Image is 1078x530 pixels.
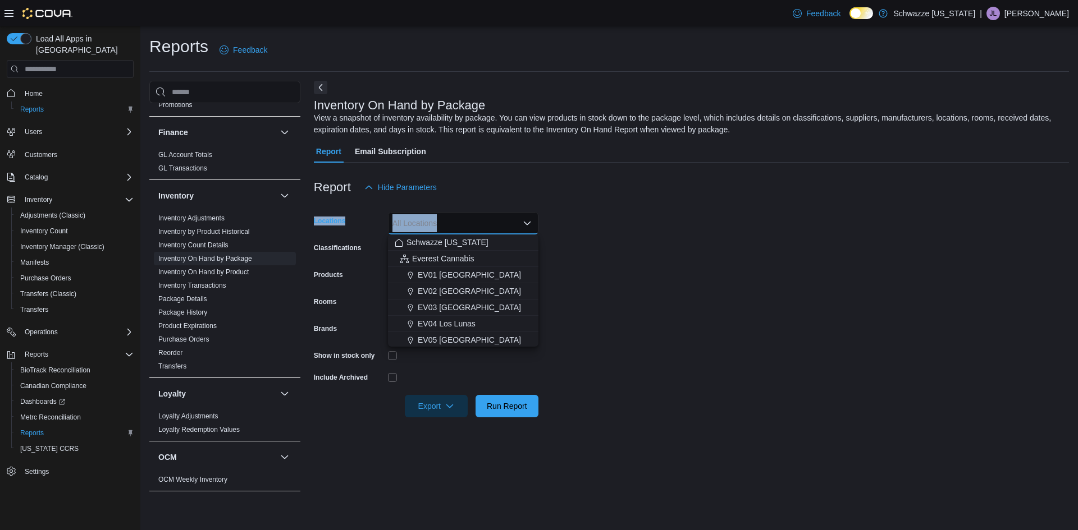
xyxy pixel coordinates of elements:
[158,362,186,370] a: Transfers
[149,409,300,441] div: Loyalty
[16,271,76,285] a: Purchase Orders
[16,303,53,316] a: Transfers
[158,282,226,289] a: Inventory Transactions
[278,387,291,400] button: Loyalty
[158,322,217,330] a: Product Expirations
[158,254,252,263] span: Inventory On Hand by Package
[388,283,538,299] button: EV02 [GEOGRAPHIC_DATA]
[158,268,249,276] span: Inventory On Hand by Product
[378,182,437,193] span: Hide Parameters
[11,394,138,409] a: Dashboards
[16,303,134,316] span: Transfers
[158,214,225,222] a: Inventory Adjustments
[11,270,138,286] button: Purchase Orders
[314,243,362,252] label: Classifications
[406,237,488,248] span: Schwazze [US_STATE]
[314,181,351,194] h3: Report
[11,286,138,302] button: Transfers (Classic)
[158,228,250,236] a: Inventory by Product Historical
[20,305,48,314] span: Transfers
[20,242,104,251] span: Inventory Manager (Classic)
[20,289,76,298] span: Transfers (Classic)
[980,7,982,20] p: |
[158,268,249,276] a: Inventory On Hand by Product
[25,467,49,476] span: Settings
[158,308,207,317] span: Package History
[16,224,134,238] span: Inventory Count
[476,395,538,417] button: Run Report
[158,476,227,483] a: OCM Weekly Inventory
[20,413,81,422] span: Metrc Reconciliation
[158,294,207,303] span: Package Details
[2,347,138,362] button: Reports
[16,209,90,222] a: Adjustments (Classic)
[418,334,521,345] span: EV05 [GEOGRAPHIC_DATA]
[158,475,227,484] span: OCM Weekly Inventory
[149,35,208,58] h1: Reports
[16,240,134,254] span: Inventory Manager (Classic)
[849,7,873,19] input: Dark Mode
[158,335,209,343] a: Purchase Orders
[388,299,538,316] button: EV03 [GEOGRAPHIC_DATA]
[158,321,217,330] span: Product Expirations
[158,451,276,463] button: OCM
[412,253,474,264] span: Everest Cannabis
[16,426,48,440] a: Reports
[16,379,91,393] a: Canadian Compliance
[2,146,138,163] button: Customers
[149,148,300,179] div: Finance
[16,379,134,393] span: Canadian Compliance
[20,428,44,437] span: Reports
[31,33,134,56] span: Load All Apps in [GEOGRAPHIC_DATA]
[278,189,291,202] button: Inventory
[22,8,72,19] img: Cova
[16,271,134,285] span: Purchase Orders
[158,281,226,290] span: Inventory Transactions
[158,451,177,463] h3: OCM
[990,7,997,20] span: JL
[25,127,42,136] span: Users
[388,251,538,267] button: Everest Cannabis
[314,112,1063,136] div: View a snapshot of inventory availability by package. You can view products in stock down to the ...
[2,192,138,208] button: Inventory
[158,190,276,201] button: Inventory
[388,267,538,283] button: EV01 [GEOGRAPHIC_DATA]
[20,366,90,375] span: BioTrack Reconciliation
[2,169,138,185] button: Catalog
[158,151,212,159] a: GL Account Totals
[314,297,337,306] label: Rooms
[158,412,218,421] span: Loyalty Adjustments
[20,348,53,361] button: Reports
[418,285,521,297] span: EV02 [GEOGRAPHIC_DATA]
[314,99,486,112] h3: Inventory On Hand by Package
[20,258,49,267] span: Manifests
[158,227,250,236] span: Inventory by Product Historical
[158,388,276,399] button: Loyalty
[278,500,291,514] button: Pricing
[788,2,845,25] a: Feedback
[418,269,521,280] span: EV01 [GEOGRAPHIC_DATA]
[20,87,47,100] a: Home
[158,425,240,434] span: Loyalty Redemption Values
[20,227,68,236] span: Inventory Count
[158,214,225,223] span: Inventory Adjustments
[11,409,138,425] button: Metrc Reconciliation
[16,256,53,269] a: Manifests
[20,465,53,478] a: Settings
[2,324,138,340] button: Operations
[487,400,527,412] span: Run Report
[1004,7,1069,20] p: [PERSON_NAME]
[314,373,368,382] label: Include Archived
[806,8,841,19] span: Feedback
[158,308,207,316] a: Package History
[158,127,276,138] button: Finance
[158,362,186,371] span: Transfers
[2,85,138,101] button: Home
[412,395,461,417] span: Export
[16,256,134,269] span: Manifests
[20,444,79,453] span: [US_STATE] CCRS
[158,335,209,344] span: Purchase Orders
[16,363,134,377] span: BioTrack Reconciliation
[316,140,341,163] span: Report
[11,239,138,255] button: Inventory Manager (Classic)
